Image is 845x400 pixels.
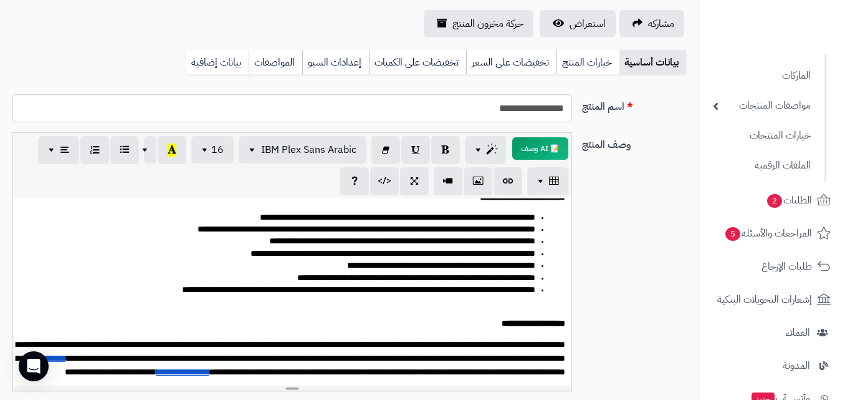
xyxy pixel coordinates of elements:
[707,62,817,89] a: الماركات
[767,193,783,208] span: 2
[540,10,616,37] a: استعراض
[707,152,817,179] a: الملفات الرقمية
[302,50,369,75] a: إعدادات السيو
[452,16,523,31] span: حركة مخزون المنتج
[707,92,817,119] a: مواصفات المنتجات
[761,258,812,275] span: طلبات الإرجاع
[239,136,366,163] button: IBM Plex Sans Arabic
[707,285,838,315] a: إشعارات التحويلات البنكية
[19,351,49,381] div: Open Intercom Messenger
[724,225,812,242] span: المراجعات والأسئلة
[707,318,838,348] a: العملاء
[577,132,691,152] label: وصف المنتج
[424,10,533,37] a: حركة مخزون المنتج
[717,291,812,308] span: إشعارات التحويلات البنكية
[191,136,234,163] button: 16
[556,50,619,75] a: خيارات المنتج
[707,185,838,215] a: الطلبات2
[211,142,224,157] span: 16
[619,10,684,37] a: مشاركه
[619,50,686,75] a: بيانات أساسية
[648,16,674,31] span: مشاركه
[760,28,833,54] img: logo-2.png
[261,142,356,157] span: IBM Plex Sans Arabic
[186,50,249,75] a: بيانات إضافية
[577,94,691,114] label: اسم المنتج
[786,324,810,341] span: العملاء
[466,50,556,75] a: تخفيضات على السعر
[766,192,812,209] span: الطلبات
[512,137,568,160] button: 📝 AI وصف
[570,16,606,31] span: استعراض
[783,357,810,374] span: المدونة
[707,218,838,248] a: المراجعات والأسئلة5
[725,227,741,241] span: 5
[707,251,838,281] a: طلبات الإرجاع
[707,351,838,381] a: المدونة
[369,50,466,75] a: تخفيضات على الكميات
[707,122,817,149] a: خيارات المنتجات
[249,50,302,75] a: المواصفات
